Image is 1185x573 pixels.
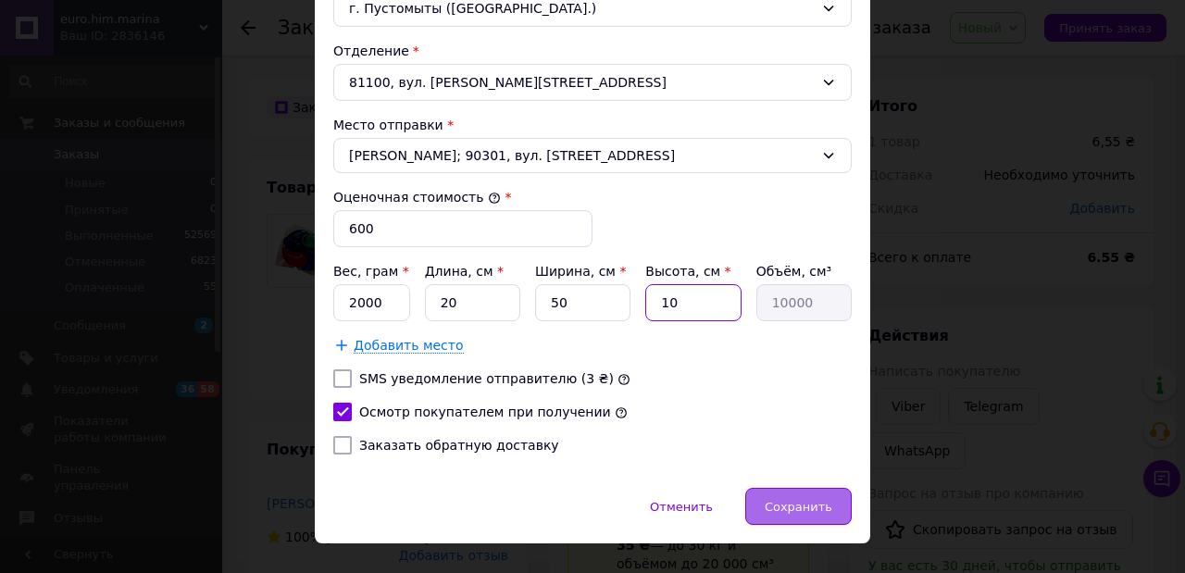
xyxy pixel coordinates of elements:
label: Осмотр покупателем при получении [359,405,611,419]
label: Длина, см [425,264,504,279]
span: Сохранить [765,500,832,514]
label: Оценочная стоимость [333,190,501,205]
div: Отделение [333,42,852,60]
label: Ширина, см [535,264,626,279]
div: Место отправки [333,116,852,134]
div: 81100, вул. [PERSON_NAME][STREET_ADDRESS] [333,64,852,101]
span: [PERSON_NAME]; 90301, вул. [STREET_ADDRESS] [349,146,814,165]
span: Отменить [650,500,713,514]
div: Объём, см³ [756,262,852,280]
label: Вес, грам [333,264,409,279]
label: SMS уведомление отправителю (3 ₴) [359,371,614,386]
label: Высота, см [645,264,730,279]
label: Заказать обратную доставку [359,438,559,453]
span: Добавить место [354,338,464,354]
